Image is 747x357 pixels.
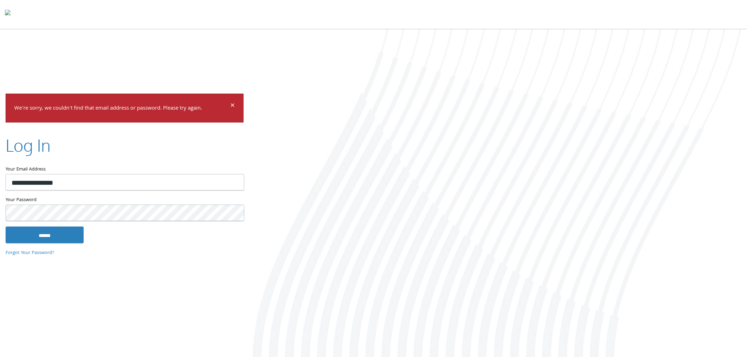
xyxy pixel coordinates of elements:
[14,104,229,114] p: We're sorry, we couldn't find that email address or password. Please try again.
[230,100,235,113] span: ×
[6,249,54,257] a: Forgot Your Password?
[230,102,235,111] button: Dismiss alert
[6,134,51,157] h2: Log In
[6,196,244,205] label: Your Password
[5,7,10,21] img: todyl-logo-dark.svg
